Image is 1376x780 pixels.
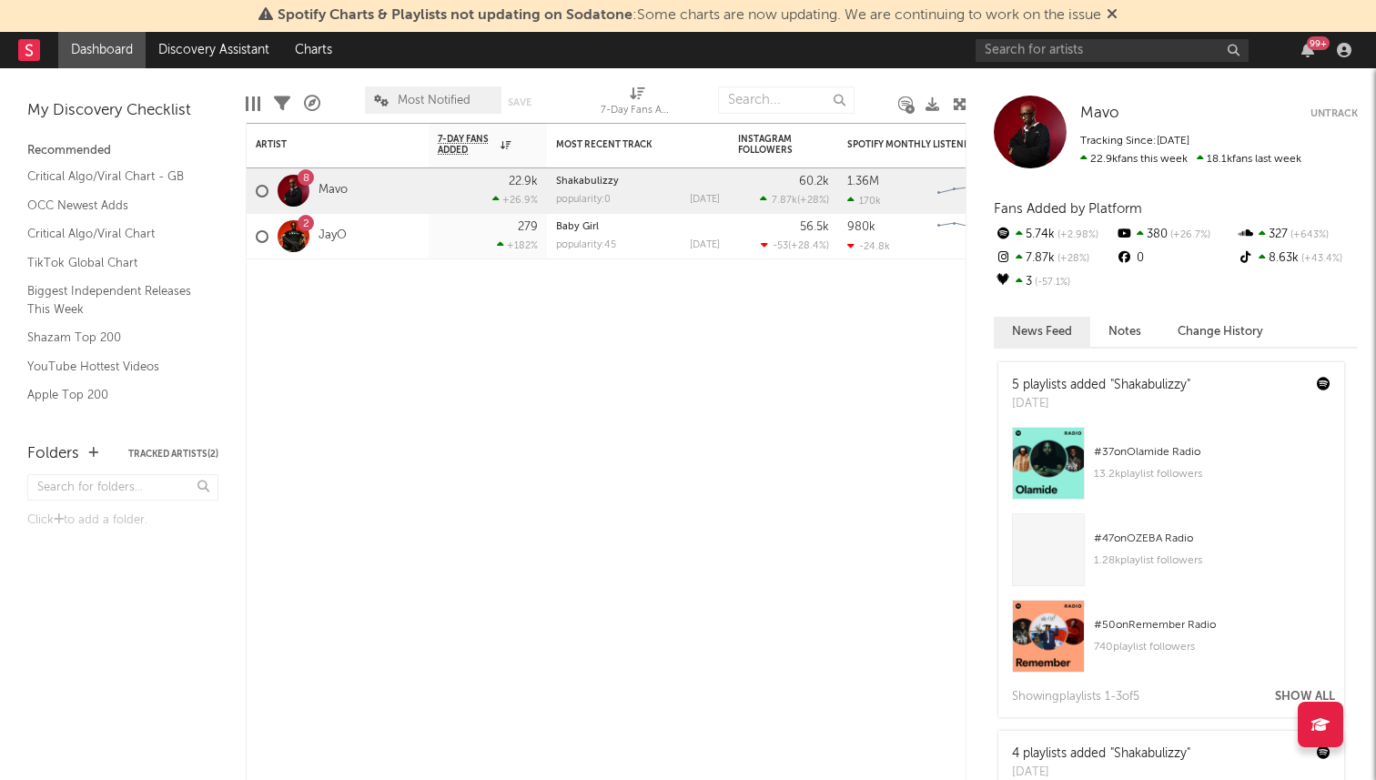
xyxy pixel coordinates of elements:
[760,194,829,206] div: ( )
[27,140,218,162] div: Recommended
[1012,376,1190,395] div: 5 playlists added
[556,177,720,187] div: Shakabulizzy
[1237,223,1358,247] div: 327
[58,32,146,68] a: Dashboard
[1301,43,1314,57] button: 99+
[847,176,879,187] div: 1.36M
[929,214,1011,259] svg: Chart title
[1094,441,1330,463] div: # 37 on Olamide Radio
[847,139,984,150] div: Spotify Monthly Listeners
[772,196,797,206] span: 7.87k
[556,240,616,250] div: popularity: 45
[274,77,290,130] div: Filters
[1080,105,1119,123] a: Mavo
[282,32,345,68] a: Charts
[1080,106,1119,121] span: Mavo
[1055,230,1098,240] span: +2.98 %
[556,195,611,205] div: popularity: 0
[1168,230,1210,240] span: +26.7 %
[1094,636,1330,658] div: 740 playlist followers
[1307,36,1330,50] div: 99 +
[976,39,1249,62] input: Search for artists
[1310,105,1358,123] button: Untrack
[1107,8,1118,23] span: Dismiss
[27,224,200,244] a: Critical Algo/Viral Chart
[1012,745,1190,764] div: 4 playlists added
[1080,154,1301,165] span: 18.1k fans last week
[1094,550,1330,572] div: 1.28k playlist followers
[497,239,538,251] div: +182 %
[278,8,1101,23] span: : Some charts are now updating. We are continuing to work on the issue
[1110,379,1190,391] a: "Shakabulizzy"
[1237,247,1358,270] div: 8.63k
[1032,278,1070,288] span: -57.1 %
[800,196,826,206] span: +28 %
[998,600,1344,686] a: #50onRemember Radio740playlist followers
[994,223,1115,247] div: 5.74k
[27,196,200,216] a: OCC Newest Adds
[718,86,855,114] input: Search...
[319,228,347,244] a: JayO
[1012,395,1190,413] div: [DATE]
[1275,691,1335,703] button: Show All
[492,194,538,206] div: +26.9 %
[847,195,881,207] div: 170k
[1094,614,1330,636] div: # 50 on Remember Radio
[146,32,282,68] a: Discovery Assistant
[128,450,218,459] button: Tracked Artists(2)
[246,77,260,130] div: Edit Columns
[27,474,218,501] input: Search for folders...
[800,221,829,233] div: 56.5k
[1115,223,1236,247] div: 380
[256,139,392,150] div: Artist
[27,443,79,465] div: Folders
[398,95,470,106] span: Most Notified
[27,100,218,122] div: My Discovery Checklist
[1110,747,1190,760] a: "Shakabulizzy"
[278,8,632,23] span: Spotify Charts & Playlists not updating on Sodatone
[1094,463,1330,485] div: 13.2k playlist followers
[998,427,1344,513] a: #37onOlamide Radio13.2kplaylist followers
[929,168,1011,214] svg: Chart title
[1288,230,1329,240] span: +643 %
[518,221,538,233] div: 279
[1012,686,1139,708] div: Showing playlist s 1- 3 of 5
[27,253,200,273] a: TikTok Global Chart
[27,281,200,319] a: Biggest Independent Releases This Week
[509,176,538,187] div: 22.9k
[847,240,890,252] div: -24.8k
[690,240,720,250] div: [DATE]
[1094,528,1330,550] div: # 47 on OZEBA Radio
[994,270,1115,294] div: 3
[1159,317,1281,347] button: Change History
[791,241,826,251] span: +28.4 %
[1115,247,1236,270] div: 0
[304,77,320,130] div: A&R Pipeline
[998,513,1344,600] a: #47onOZEBA Radio1.28kplaylist followers
[1080,136,1189,147] span: Tracking Since: [DATE]
[994,317,1090,347] button: News Feed
[773,241,788,251] span: -53
[601,100,673,122] div: 7-Day Fans Added (7-Day Fans Added)
[738,134,802,156] div: Instagram Followers
[27,385,200,405] a: Apple Top 200
[27,357,200,377] a: YouTube Hottest Videos
[994,202,1142,216] span: Fans Added by Platform
[1055,254,1089,264] span: +28 %
[799,176,829,187] div: 60.2k
[1299,254,1342,264] span: +43.4 %
[994,247,1115,270] div: 7.87k
[438,134,496,156] span: 7-Day Fans Added
[847,221,875,233] div: 980k
[601,77,673,130] div: 7-Day Fans Added (7-Day Fans Added)
[27,328,200,348] a: Shazam Top 200
[556,222,720,232] div: Baby Girl
[556,177,619,187] a: Shakabulizzy
[1090,317,1159,347] button: Notes
[27,510,218,532] div: Click to add a folder.
[556,139,693,150] div: Most Recent Track
[508,97,531,107] button: Save
[556,222,599,232] a: Baby Girl
[761,239,829,251] div: ( )
[319,183,348,198] a: Mavo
